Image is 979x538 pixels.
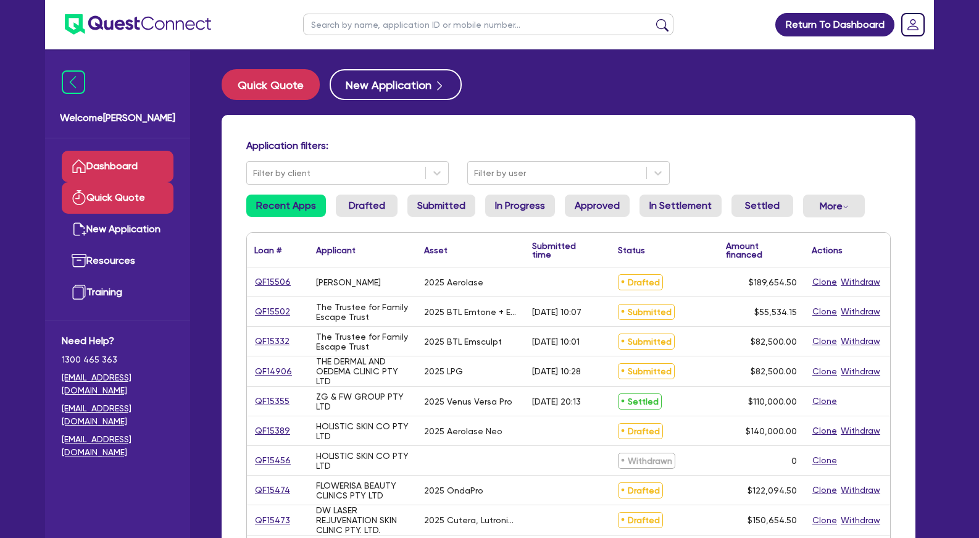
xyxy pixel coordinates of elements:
a: QF15506 [254,275,291,289]
div: Status [618,246,645,254]
h4: Application filters: [246,140,891,151]
span: Welcome [PERSON_NAME] [60,111,175,125]
div: 0 [791,456,797,466]
a: QF15389 [254,424,291,438]
div: 2025 Aerolase Neo [424,426,502,436]
a: [EMAIL_ADDRESS][DOMAIN_NAME] [62,371,173,397]
div: [DATE] 10:07 [532,307,581,317]
button: Clone [812,334,838,348]
span: $82,500.00 [751,366,797,376]
button: Clone [812,453,838,468]
button: New Application [330,69,462,100]
div: FLOWERISA BEAUTY CLINICS PTY LTD [316,481,409,500]
button: Withdraw [840,513,881,527]
button: Withdraw [840,483,881,497]
div: 2025 BTL Emtone + Emsella appicator [424,307,517,317]
div: Actions [812,246,843,254]
a: QF15355 [254,394,290,408]
img: quick-quote [72,190,86,205]
button: Clone [812,513,838,527]
a: In Progress [485,195,555,217]
button: Withdraw [840,305,881,319]
span: $189,654.50 [749,277,797,287]
button: Dropdown toggle [803,195,865,217]
img: quest-connect-logo-blue [65,14,211,35]
div: HOLISTIC SKIN CO PTY LTD [316,451,409,471]
span: Submitted [618,363,675,379]
button: Withdraw [840,364,881,379]
div: The Trustee for Family Escape Trust [316,302,409,322]
a: QF14906 [254,364,293,379]
a: In Settlement [639,195,722,217]
a: QF15456 [254,453,291,468]
div: 2025 Cutera, Lutronic, [PERSON_NAME] [424,515,517,525]
button: Clone [812,305,838,319]
div: THE DERMAL AND OEDEMA CLINIC PTY LTD [316,356,409,386]
a: Drafted [336,195,398,217]
div: Asset [424,246,448,254]
img: training [72,285,86,300]
span: Need Help? [62,334,173,348]
div: 2025 BTL Emsculpt [424,337,502,347]
img: new-application [72,222,86,237]
a: Submitted [407,195,475,217]
img: resources [72,253,86,268]
button: Withdraw [840,424,881,438]
span: Drafted [618,482,663,498]
a: Return To Dashboard [775,13,894,36]
input: Search by name, application ID or mobile number... [303,14,673,35]
div: [DATE] 10:28 [532,366,581,376]
a: Resources [62,245,173,277]
a: [EMAIL_ADDRESS][DOMAIN_NAME] [62,402,173,428]
a: Dropdown toggle [897,9,929,41]
button: Withdraw [840,334,881,348]
span: Submitted [618,304,675,320]
div: 2025 LPG [424,366,463,376]
span: Settled [618,393,662,410]
div: [PERSON_NAME] [316,277,381,287]
button: Clone [812,424,838,438]
div: Submitted time [532,242,592,259]
div: DW LASER REJUVENATION SKIN CLINIC PTY. LTD. [316,505,409,535]
button: Quick Quote [222,69,320,100]
div: HOLISTIC SKIN CO PTY LTD [316,421,409,441]
div: ZG & FW GROUP PTY LTD [316,392,409,411]
button: Withdraw [840,275,881,289]
a: Dashboard [62,151,173,182]
div: [DATE] 20:13 [532,397,581,406]
a: New Application [62,214,173,245]
span: $140,000.00 [746,426,797,436]
button: Clone [812,364,838,379]
div: Applicant [316,246,356,254]
button: Clone [812,275,838,289]
button: Clone [812,394,838,408]
span: Drafted [618,512,663,528]
a: Settled [731,195,793,217]
a: QF15502 [254,305,291,319]
span: Drafted [618,274,663,290]
a: Quick Quote [222,69,330,100]
div: 2025 OndaPro [424,485,483,495]
a: Approved [565,195,630,217]
button: Clone [812,483,838,497]
div: [DATE] 10:01 [532,337,580,347]
img: icon-menu-close [62,70,85,94]
span: $122,094.50 [748,485,797,495]
div: The Trustee for Family Escape Trust [316,332,409,351]
span: $150,654.50 [748,515,797,525]
span: $82,500.00 [751,337,797,347]
div: 2025 Aerolase [424,277,483,287]
span: 1300 465 363 [62,353,173,366]
a: QF15474 [254,483,291,497]
span: Submitted [618,334,675,350]
span: $110,000.00 [748,397,797,406]
span: Withdrawn [618,453,675,469]
a: QF15473 [254,513,291,527]
div: 2025 Venus Versa Pro [424,397,512,406]
span: $55,534.15 [754,307,797,317]
a: QF15332 [254,334,290,348]
a: Quick Quote [62,182,173,214]
div: Amount financed [726,242,797,259]
a: Recent Apps [246,195,326,217]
